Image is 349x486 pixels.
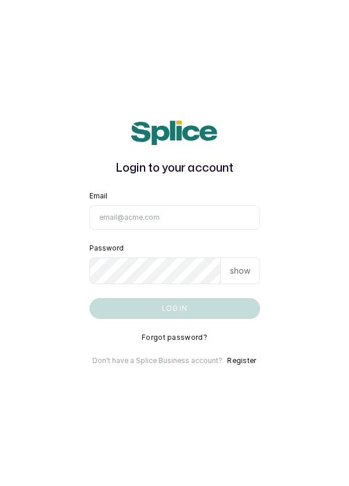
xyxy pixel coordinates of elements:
input: email@acme.com [89,205,260,230]
label: Password [89,244,124,253]
button: Forgot password? [142,333,207,342]
p: show [230,265,250,277]
p: Don't have a Splice Business account? [92,356,222,365]
button: Register [227,356,256,365]
label: Email [89,191,107,201]
h1: Login to your account [89,159,260,177]
button: Log in [89,298,260,319]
